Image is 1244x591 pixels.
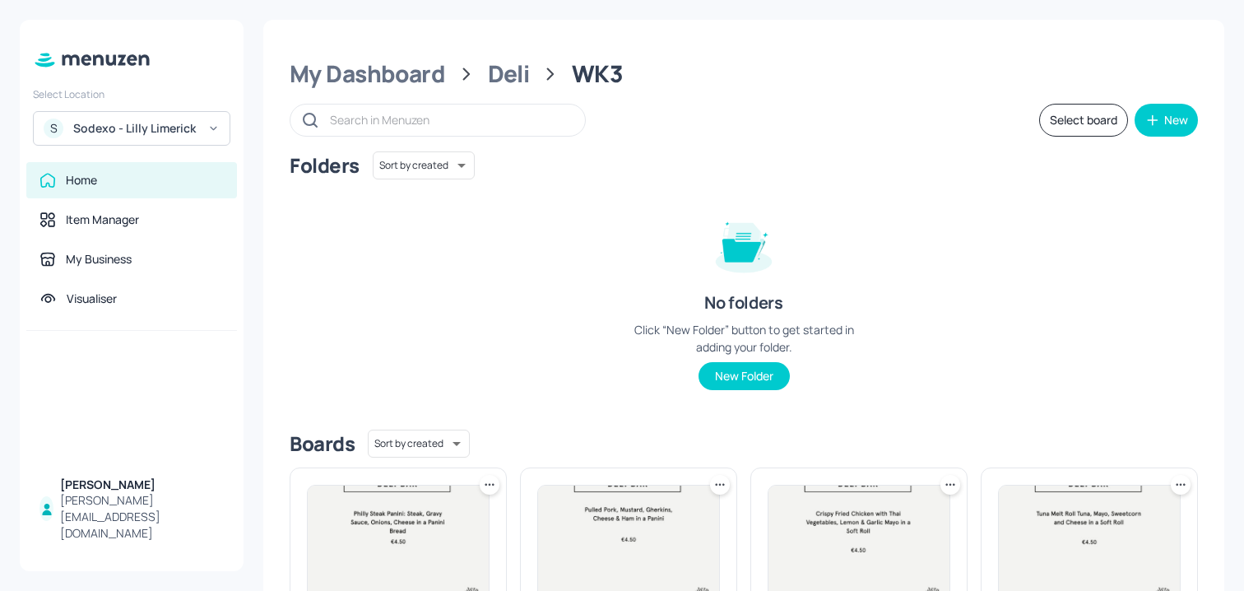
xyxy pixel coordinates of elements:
div: WK3 [572,59,623,89]
div: Sort by created [368,427,470,460]
div: Folders [290,152,360,179]
div: Sort by created [373,149,475,182]
div: Visualiser [67,291,117,307]
div: S [44,119,63,138]
div: Home [66,172,97,188]
img: folder-empty [703,202,785,285]
div: Deli [488,59,530,89]
div: Select Location [33,87,230,101]
div: Sodexo - Lilly Limerick [73,120,197,137]
div: Boards [290,430,355,457]
button: New [1135,104,1198,137]
div: My Business [66,251,132,268]
button: New Folder [699,362,790,390]
div: Click “New Folder” button to get started in adding your folder. [620,321,867,356]
div: [PERSON_NAME][EMAIL_ADDRESS][DOMAIN_NAME] [60,492,224,542]
input: Search in Menuzen [330,108,569,132]
div: [PERSON_NAME] [60,477,224,493]
div: New [1164,114,1188,126]
div: No folders [704,291,782,314]
div: Item Manager [66,212,139,228]
button: Select board [1039,104,1128,137]
div: My Dashboard [290,59,445,89]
